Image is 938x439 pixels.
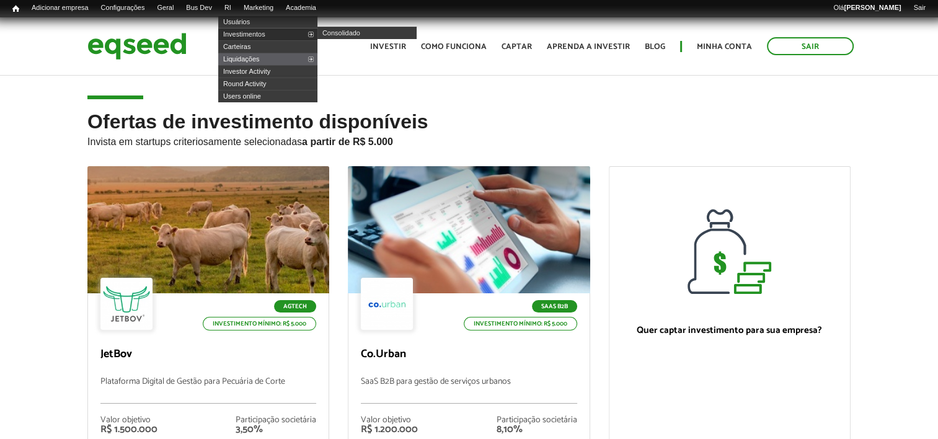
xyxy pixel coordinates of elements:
[237,3,280,13] a: Marketing
[421,43,487,51] a: Como funciona
[361,416,418,425] div: Valor objetivo
[87,133,851,148] p: Invista em startups criteriosamente selecionadas
[767,37,854,55] a: Sair
[218,16,317,28] a: Usuários
[645,43,665,51] a: Blog
[236,416,316,425] div: Participação societária
[532,300,577,313] p: SaaS B2B
[25,3,95,13] a: Adicionar empresa
[844,4,901,11] strong: [PERSON_NAME]
[464,317,577,330] p: Investimento mínimo: R$ 5.000
[100,377,316,404] p: Plataforma Digital de Gestão para Pecuária de Corte
[302,136,393,147] strong: a partir de R$ 5.000
[502,43,532,51] a: Captar
[547,43,630,51] a: Aprenda a investir
[907,3,932,13] a: Sair
[280,3,322,13] a: Academia
[497,416,577,425] div: Participação societária
[87,111,851,166] h2: Ofertas de investimento disponíveis
[497,425,577,435] div: 8,10%
[274,300,316,313] p: Agtech
[361,348,577,361] p: Co.Urban
[100,348,316,361] p: JetBov
[361,377,577,404] p: SaaS B2B para gestão de serviços urbanos
[151,3,180,13] a: Geral
[218,3,237,13] a: RI
[361,425,418,435] div: R$ 1.200.000
[236,425,316,435] div: 3,50%
[203,317,316,330] p: Investimento mínimo: R$ 5.000
[622,325,838,336] p: Quer captar investimento para sua empresa?
[827,3,907,13] a: Olá[PERSON_NAME]
[95,3,151,13] a: Configurações
[370,43,406,51] a: Investir
[697,43,752,51] a: Minha conta
[87,30,187,63] img: EqSeed
[6,3,25,15] a: Início
[100,416,157,425] div: Valor objetivo
[12,4,19,13] span: Início
[180,3,218,13] a: Bus Dev
[100,425,157,435] div: R$ 1.500.000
